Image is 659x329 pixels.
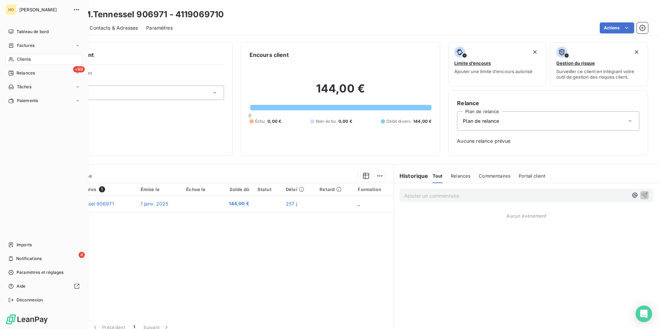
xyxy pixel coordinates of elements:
span: _ [358,201,360,207]
span: Notifications [16,256,42,262]
span: Aide [17,283,26,289]
h6: Relance [457,99,639,107]
span: Échu [255,118,265,124]
span: 1 [99,186,105,192]
span: Tout [433,173,443,179]
button: Limite d’encoursAjouter une limite d’encours autorisé [448,42,546,86]
span: Portail client [519,173,545,179]
span: Contacts & Adresses [90,24,138,31]
button: Actions [600,22,634,33]
span: Déconnexion [17,297,43,303]
span: Factures [17,42,34,49]
span: Surveiller ce client en intégrant votre outil de gestion des risques client. [556,69,642,80]
div: Formation [358,187,389,192]
h6: Encours client [250,51,289,59]
span: 0,00 € [267,118,281,124]
span: Commentaires [479,173,510,179]
button: Gestion du risqueSurveiller ce client en intégrant votre outil de gestion des risques client. [550,42,648,86]
span: Ajouter une limite d’encours autorisé [454,69,533,74]
span: 144,00 € [221,200,249,207]
a: Aide [6,281,82,292]
span: 257 j [286,201,297,207]
span: Limite d’encours [454,60,491,66]
div: Retard [320,187,349,192]
span: 4 [79,252,85,258]
span: Plan de relance [463,118,499,124]
div: Statut [257,187,277,192]
h2: 144,00 € [250,82,432,102]
h3: Mme M.Tennessel 906971 - 4119069710 [61,8,224,21]
span: Paramètres [146,24,173,31]
div: Open Intercom Messenger [636,306,652,322]
span: Relances [451,173,470,179]
h6: Informations client [42,51,224,59]
h6: Historique [394,172,428,180]
img: Logo LeanPay [6,314,48,325]
span: Aucune relance prévue [457,138,639,144]
span: Aucun évènement [506,213,546,219]
span: Tâches [17,84,31,90]
span: 1 janv. 2025 [141,201,169,207]
span: Débit divers [386,118,410,124]
span: 0 [249,113,251,118]
span: +99 [73,66,85,72]
span: [PERSON_NAME] [19,7,69,12]
span: Non-échu [316,118,336,124]
div: Émise le [141,187,178,192]
div: Pièces comptables [53,186,132,192]
div: Échue le [186,187,213,192]
span: 144,00 € [413,118,432,124]
div: Délai [286,187,311,192]
div: HO [6,4,17,15]
span: Gestion du risque [556,60,595,66]
span: 0,00 € [338,118,352,124]
span: Paiements [17,98,38,104]
div: Solde dû [221,187,249,192]
span: Relances [17,70,35,76]
span: Imports [17,242,32,248]
span: Paramètres et réglages [17,269,63,276]
span: Propriétés Client [55,70,224,80]
span: Tableau de bord [17,29,49,35]
span: Clients [17,56,31,62]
